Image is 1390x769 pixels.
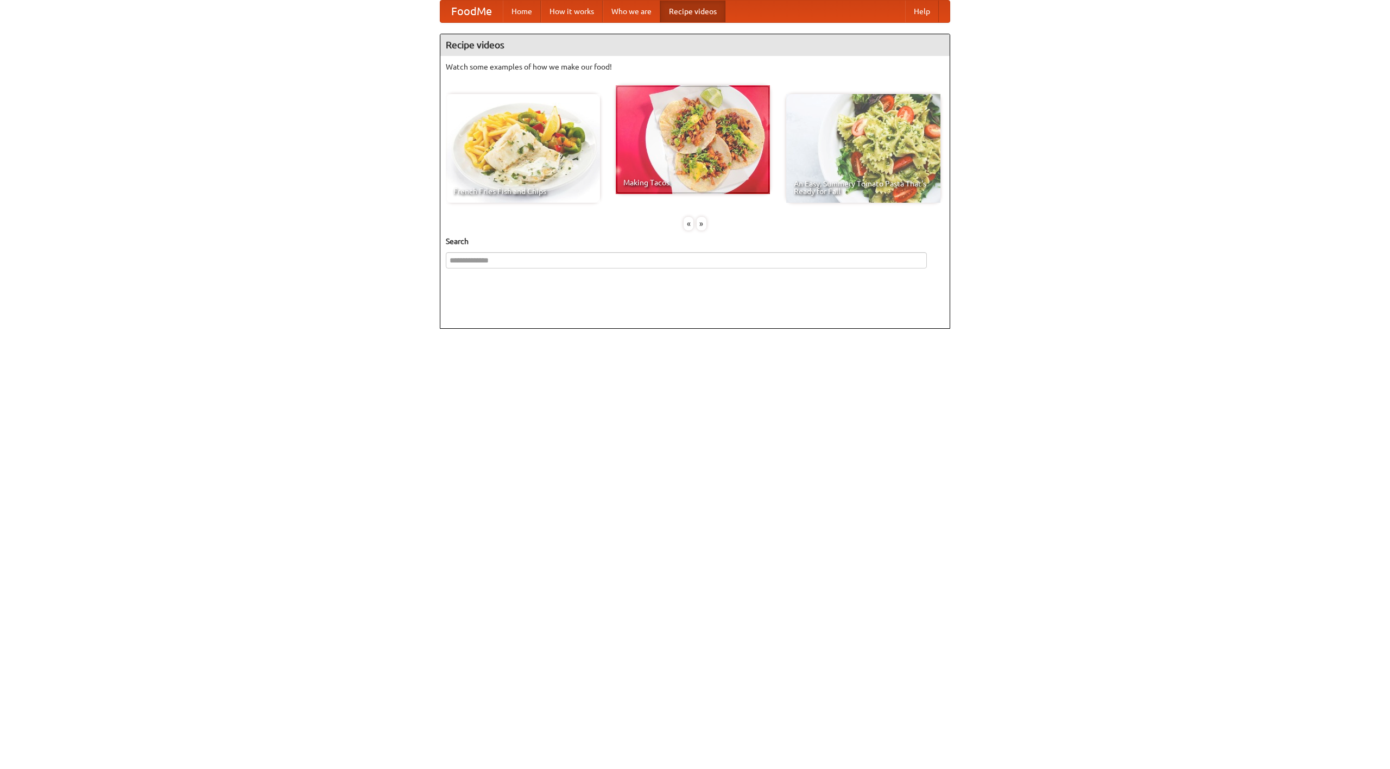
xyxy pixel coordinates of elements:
[503,1,541,22] a: Home
[446,236,944,247] h5: Search
[453,187,592,195] span: French Fries Fish and Chips
[786,94,940,203] a: An Easy, Summery Tomato Pasta That's Ready for Fall
[684,217,693,230] div: «
[446,61,944,72] p: Watch some examples of how we make our food!
[660,1,725,22] a: Recipe videos
[697,217,706,230] div: »
[440,1,503,22] a: FoodMe
[623,179,762,186] span: Making Tacos
[603,1,660,22] a: Who we are
[794,180,933,195] span: An Easy, Summery Tomato Pasta That's Ready for Fall
[446,94,600,203] a: French Fries Fish and Chips
[616,85,770,194] a: Making Tacos
[440,34,950,56] h4: Recipe videos
[541,1,603,22] a: How it works
[905,1,939,22] a: Help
